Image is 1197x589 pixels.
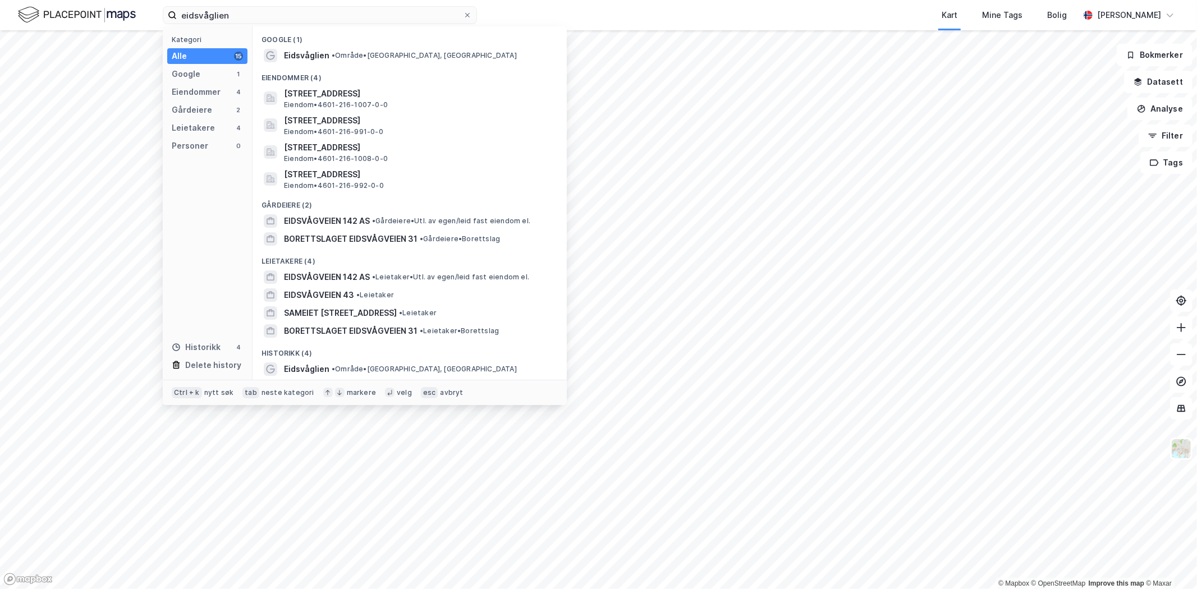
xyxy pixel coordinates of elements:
button: Datasett [1124,71,1193,93]
a: Mapbox homepage [3,573,53,586]
div: Delete history [185,358,241,372]
span: Gårdeiere • Borettslag [420,234,500,243]
span: Eiendom • 4601-216-1007-0-0 [284,100,388,109]
div: neste kategori [262,388,314,397]
div: esc [421,387,438,398]
span: Område • [GEOGRAPHIC_DATA], [GEOGRAPHIC_DATA] [332,365,517,374]
div: Historikk (4) [253,340,567,360]
div: Ctrl + k [172,387,202,398]
a: OpenStreetMap [1031,579,1086,587]
iframe: Chat Widget [1141,535,1197,589]
div: Mine Tags [982,8,1022,22]
div: 1 [234,70,243,79]
div: Google (1) [253,26,567,47]
div: Leietakere (4) [253,248,567,268]
span: • [372,217,375,225]
input: Søk på adresse, matrikkel, gårdeiere, leietakere eller personer [177,7,463,24]
span: • [420,326,423,335]
span: • [356,291,360,299]
div: Eiendommer (4) [253,65,567,85]
div: 15 [234,52,243,61]
span: Eiendom • 4601-216-991-0-0 [284,127,383,136]
span: [STREET_ADDRESS] [284,168,553,181]
div: velg [397,388,412,397]
div: nytt søk [204,388,234,397]
button: Tags [1140,151,1193,174]
span: Leietaker [356,291,394,300]
div: Bolig [1047,8,1067,22]
button: Filter [1139,125,1193,147]
span: [STREET_ADDRESS] [284,114,553,127]
div: tab [242,387,259,398]
span: Område • [GEOGRAPHIC_DATA], [GEOGRAPHIC_DATA] [332,51,517,60]
img: Z [1171,438,1192,459]
a: Mapbox [998,579,1029,587]
button: Bokmerker [1117,44,1193,66]
a: Improve this map [1089,579,1144,587]
span: EIDSVÅGVEIEN 43 [284,288,354,302]
span: Eiendom • 4601-216-1008-0-0 [284,154,388,163]
span: • [332,365,335,373]
div: Eiendommer [172,85,221,99]
span: BORETTSLAGET EIDSVÅGVEIEN 31 [284,232,418,246]
div: 0 [234,141,243,150]
img: logo.f888ab2527a4732fd821a326f86c7f29.svg [18,5,136,25]
span: EIDSVÅGVEIEN 142 AS [284,214,370,228]
div: Leietakere [172,121,215,135]
span: Leietaker • Borettslag [420,326,499,335]
div: markere [347,388,376,397]
div: 2 [234,105,243,114]
div: Gårdeiere [172,103,212,117]
span: • [420,234,423,243]
span: Gårdeiere • Utl. av egen/leid fast eiendom el. [372,217,530,226]
div: Gårdeiere (2) [253,192,567,212]
div: 4 [234,343,243,352]
div: Kategori [172,35,247,44]
div: Google [172,67,200,81]
div: Kart [942,8,957,22]
div: Kontrollprogram for chat [1141,535,1197,589]
span: Eidsvåglien [284,362,329,376]
span: • [372,273,375,281]
div: 4 [234,123,243,132]
span: Eidsvåglien [284,49,329,62]
span: [STREET_ADDRESS] [284,141,553,154]
div: Historikk [172,340,221,354]
div: Personer [172,139,208,153]
span: [STREET_ADDRESS] [284,87,553,100]
span: • [399,309,402,317]
span: BORETTSLAGET EIDSVÅGVEIEN 31 [284,324,418,338]
div: Alle [172,49,187,63]
div: avbryt [440,388,463,397]
span: Eiendom • 4601-216-992-0-0 [284,181,384,190]
span: EIDSVÅGVEIEN 142 AS [284,270,370,284]
span: Leietaker [399,309,437,317]
div: [PERSON_NAME] [1097,8,1161,22]
span: • [332,51,335,59]
span: SAMEIET [STREET_ADDRESS] [284,306,397,320]
span: Leietaker • Utl. av egen/leid fast eiendom el. [372,273,529,282]
div: 4 [234,88,243,96]
button: Analyse [1127,98,1193,120]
